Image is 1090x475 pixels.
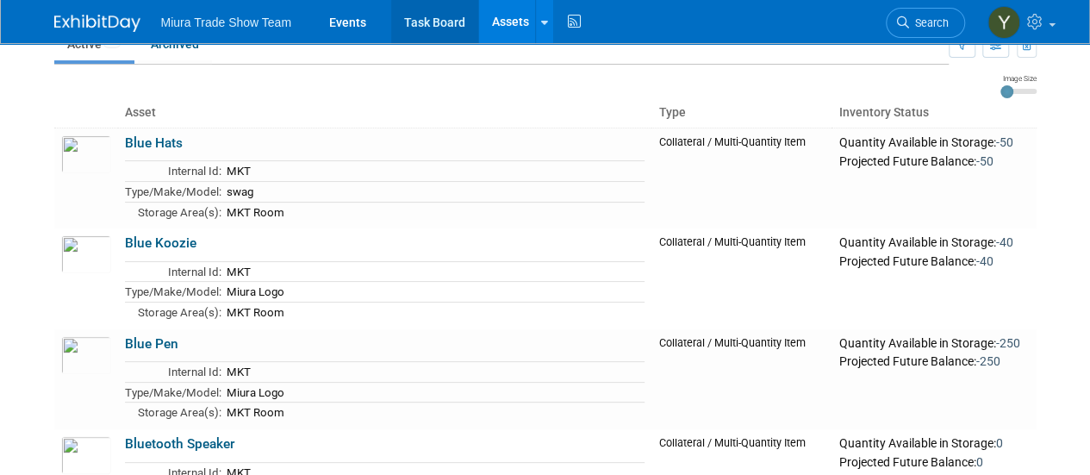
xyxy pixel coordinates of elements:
[138,206,221,219] span: Storage Area(s):
[221,161,645,182] td: MKT
[995,336,1019,350] span: -250
[221,181,645,202] td: swag
[125,282,221,303] td: Type/Make/Model:
[221,202,645,222] td: MKT Room
[838,452,1029,471] div: Projected Future Balance:
[138,28,212,60] a: Archived
[838,251,1029,270] div: Projected Future Balance:
[221,302,645,322] td: MKT Room
[975,455,982,469] span: 0
[221,403,645,422] td: MKT Room
[909,16,949,29] span: Search
[221,362,645,383] td: MKT
[886,8,965,38] a: Search
[125,261,221,282] td: Internal Id:
[221,282,645,303] td: Miura Logo
[138,406,221,419] span: Storage Area(s):
[975,154,993,168] span: -50
[987,6,1020,39] img: young hahn
[118,98,652,128] th: Asset
[125,135,183,151] a: Blue Hats
[651,128,832,228] td: Collateral / Multi-Quantity Item
[838,135,1029,151] div: Quantity Available in Storage:
[838,351,1029,370] div: Projected Future Balance:
[125,382,221,403] td: Type/Make/Model:
[651,228,832,328] td: Collateral / Multi-Quantity Item
[995,436,1002,450] span: 0
[125,336,178,352] a: Blue Pen
[221,261,645,282] td: MKT
[54,28,134,60] a: Active31
[125,235,196,251] a: Blue Koozie
[975,254,993,268] span: -40
[651,329,832,429] td: Collateral / Multi-Quantity Item
[161,16,291,29] span: Miura Trade Show Team
[125,161,221,182] td: Internal Id:
[1000,73,1037,84] div: Image Size
[995,135,1012,149] span: -50
[221,382,645,403] td: Miura Logo
[975,354,1000,368] span: -250
[125,181,221,202] td: Type/Make/Model:
[54,15,140,32] img: ExhibitDay
[125,362,221,383] td: Internal Id:
[838,436,1029,452] div: Quantity Available in Storage:
[995,235,1012,249] span: -40
[138,306,221,319] span: Storage Area(s):
[838,235,1029,251] div: Quantity Available in Storage:
[125,436,234,452] a: Bluetooth Speaker
[838,151,1029,170] div: Projected Future Balance:
[838,336,1029,352] div: Quantity Available in Storage:
[651,98,832,128] th: Type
